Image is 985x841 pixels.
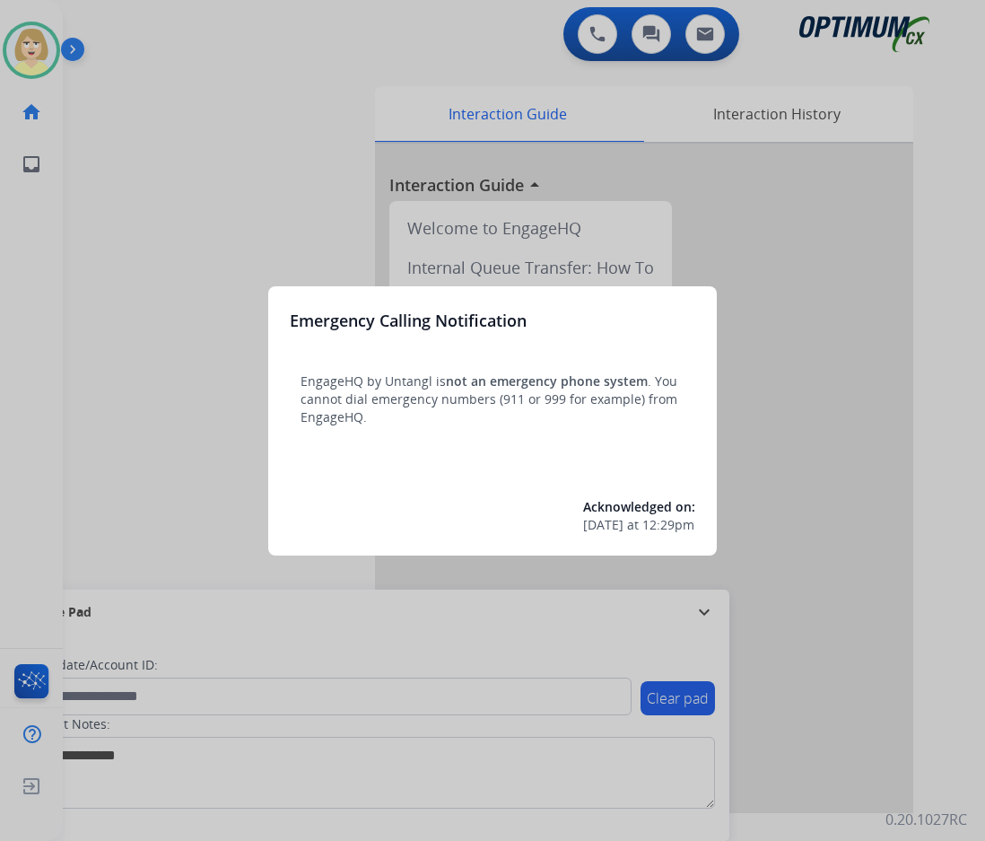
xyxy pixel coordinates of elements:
span: not an emergency phone system [446,372,648,390]
span: [DATE] [583,516,623,534]
span: Acknowledged on: [583,498,695,515]
p: 0.20.1027RC [885,809,967,830]
p: EngageHQ by Untangl is . You cannot dial emergency numbers (911 or 999 for example) from EngageHQ. [301,372,684,426]
span: 12:29pm [642,516,694,534]
div: at [583,516,695,534]
h3: Emergency Calling Notification [290,308,527,333]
